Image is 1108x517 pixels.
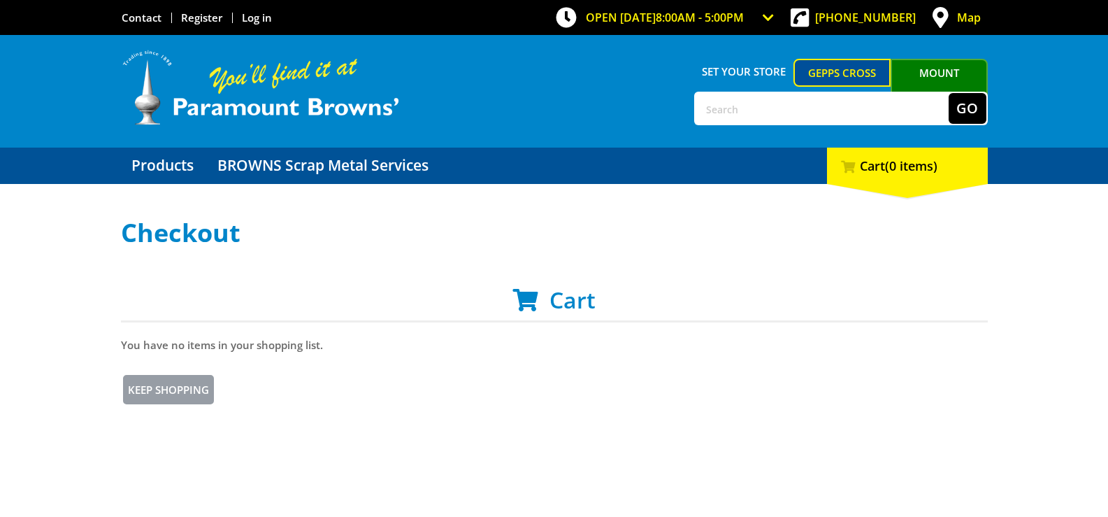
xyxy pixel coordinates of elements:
[122,10,161,24] a: Go to the Contact page
[891,59,988,112] a: Mount [PERSON_NAME]
[696,93,949,124] input: Search
[242,10,272,24] a: Log in
[827,148,988,184] div: Cart
[121,219,988,247] h1: Checkout
[121,49,401,127] img: Paramount Browns'
[121,373,216,406] a: Keep Shopping
[656,10,744,25] span: 8:00am - 5:00pm
[793,59,891,87] a: Gepps Cross
[549,285,596,315] span: Cart
[207,148,439,184] a: Go to the BROWNS Scrap Metal Services page
[181,10,222,24] a: Go to the registration page
[694,59,794,84] span: Set your store
[586,10,744,25] span: OPEN [DATE]
[121,337,988,353] p: You have no items in your shopping list.
[121,148,204,184] a: Go to the Products page
[885,157,937,174] span: (0 items)
[949,93,986,124] button: Go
